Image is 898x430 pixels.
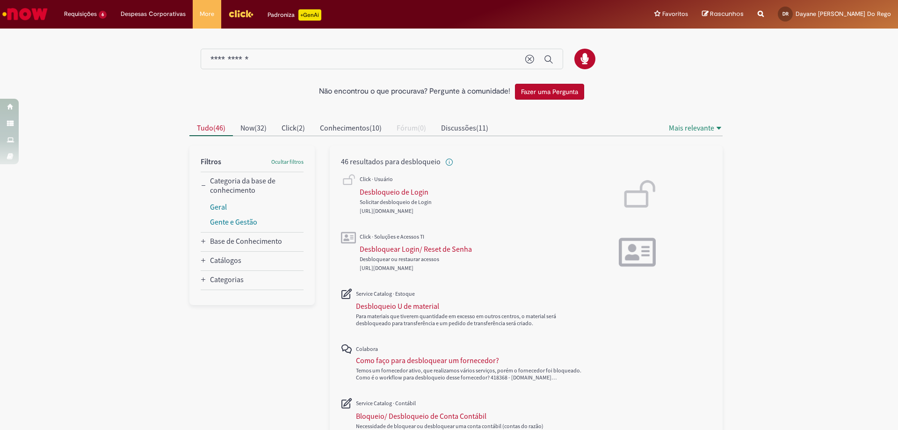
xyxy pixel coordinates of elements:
[99,11,107,19] span: 6
[298,9,321,21] p: +GenAi
[64,9,97,19] span: Requisições
[710,9,744,18] span: Rascunhos
[702,10,744,19] a: Rascunhos
[121,9,186,19] span: Despesas Corporativas
[782,11,789,17] span: DR
[319,87,510,96] h2: Não encontrou o que procurava? Pergunte à comunidade!
[228,7,253,21] img: click_logo_yellow_360x200.png
[515,84,584,100] button: Fazer uma Pergunta
[200,9,214,19] span: More
[1,5,49,23] img: ServiceNow
[796,10,891,18] span: Dayane [PERSON_NAME] Do Rego
[268,9,321,21] div: Padroniza
[662,9,688,19] span: Favoritos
